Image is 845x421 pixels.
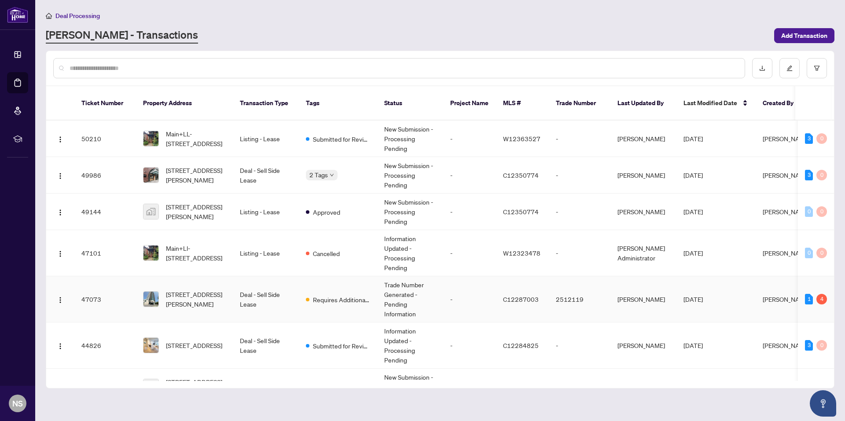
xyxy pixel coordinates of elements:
td: - [549,194,610,230]
div: 1 [805,294,813,304]
span: [DATE] [683,249,703,257]
span: [DATE] [683,341,703,349]
div: 0 [816,340,827,351]
td: [PERSON_NAME] [610,322,676,369]
th: MLS # [496,86,549,121]
span: [STREET_ADDRESS][PERSON_NAME] [166,377,226,396]
div: 4 [816,294,827,304]
span: Add Transaction [781,29,827,43]
span: [PERSON_NAME] [763,135,810,143]
img: thumbnail-img [143,292,158,307]
td: - [549,157,610,194]
span: [STREET_ADDRESS][PERSON_NAME] [166,289,226,309]
td: Deal - Sell Side Lease [233,322,299,369]
td: New Submission - Processing Pending [377,194,443,230]
img: thumbnail-img [143,338,158,353]
th: Trade Number [549,86,610,121]
button: Logo [53,132,67,146]
span: C12350774 [503,171,539,179]
td: - [549,322,610,369]
td: [PERSON_NAME] [610,369,676,405]
td: 50210 [74,121,136,157]
th: Transaction Type [233,86,299,121]
th: Created By [756,86,808,121]
td: - [443,230,496,276]
td: 47101 [74,230,136,276]
span: Submitted for Review [313,134,370,144]
div: 3 [805,133,813,144]
span: [PERSON_NAME] [763,208,810,216]
img: thumbnail-img [143,168,158,183]
td: New Submission - Processing Pending [377,121,443,157]
span: W12323478 [503,249,540,257]
th: Tags [299,86,377,121]
span: [DATE] [683,295,703,303]
button: Logo [53,338,67,352]
td: 2512119 [549,276,610,322]
a: [PERSON_NAME] - Transactions [46,28,198,44]
td: 49986 [74,157,136,194]
td: - [549,230,610,276]
td: New Submission - Processing Pending [377,369,443,405]
td: Deal - Sell Side Lease [233,276,299,322]
img: Logo [57,297,64,304]
button: Logo [53,380,67,394]
img: thumbnail-img [143,245,158,260]
td: Listing - Lease [233,194,299,230]
th: Last Modified Date [676,86,756,121]
img: Logo [57,209,64,216]
span: [DATE] [683,135,703,143]
td: Deal - Sell Side Lease [233,157,299,194]
div: 0 [816,248,827,258]
img: thumbnail-img [143,204,158,219]
td: - [443,322,496,369]
button: Logo [53,292,67,306]
span: [PERSON_NAME] [763,295,810,303]
span: [PERSON_NAME] [763,171,810,179]
span: Approved [313,207,340,217]
td: Information Updated - Processing Pending [377,322,443,369]
th: Ticket Number [74,86,136,121]
td: - [443,276,496,322]
div: 0 [816,170,827,180]
span: Submitted for Review [313,341,370,351]
span: down [330,173,334,177]
td: New Submission - Processing Pending [377,157,443,194]
span: W12363527 [503,135,540,143]
span: 2 Tags [309,170,328,180]
button: edit [779,58,800,78]
td: 49144 [74,194,136,230]
th: Property Address [136,86,233,121]
button: Open asap [810,390,836,417]
button: download [752,58,772,78]
button: filter [807,58,827,78]
td: 43949 [74,369,136,405]
span: [DATE] [683,208,703,216]
td: Listing - Lease [233,369,299,405]
td: 47073 [74,276,136,322]
img: thumbnail-img [143,131,158,146]
td: [PERSON_NAME] Administrator [610,230,676,276]
td: - [443,121,496,157]
span: C12287003 [503,295,539,303]
span: [STREET_ADDRESS] [166,340,222,350]
th: Status [377,86,443,121]
div: 0 [816,206,827,217]
th: Last Updated By [610,86,676,121]
td: 2512119 [549,369,610,405]
div: 0 [805,206,813,217]
img: Logo [57,250,64,257]
td: - [443,369,496,405]
td: - [549,121,610,157]
td: - [443,194,496,230]
td: [PERSON_NAME] [610,194,676,230]
span: Cancelled [313,249,340,258]
img: Logo [57,172,64,179]
td: - [443,157,496,194]
div: 0 [816,133,827,144]
button: Logo [53,205,67,219]
td: Listing - Lease [233,121,299,157]
button: Add Transaction [774,28,834,43]
img: Logo [57,136,64,143]
button: Logo [53,246,67,260]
